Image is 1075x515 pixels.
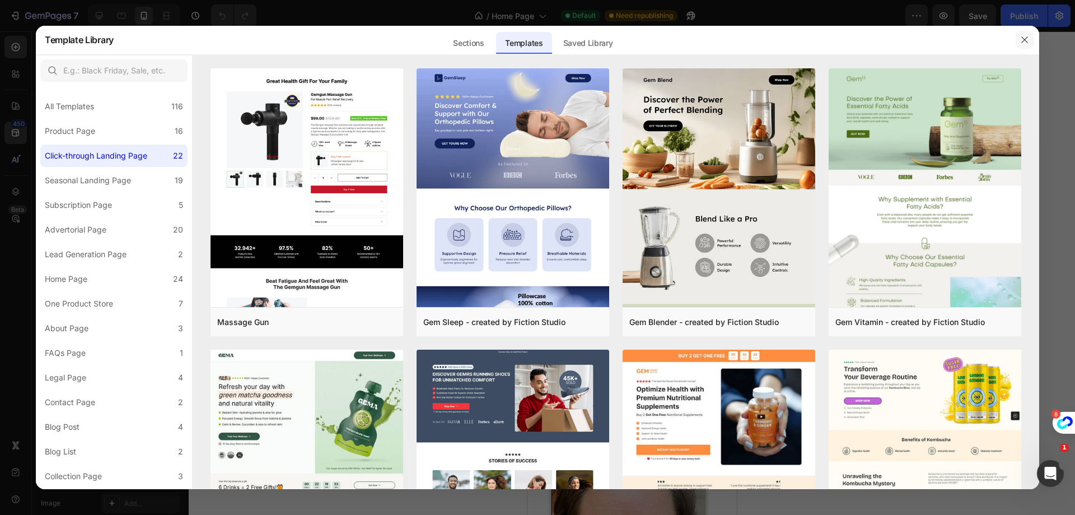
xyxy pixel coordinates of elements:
[45,445,76,458] div: Blog List
[217,316,269,329] div: Massage Gun
[554,32,622,54] div: Saved Library
[423,316,565,329] div: Gem Sleep - created by Fiction Studio
[178,420,183,434] div: 4
[45,149,147,163] div: Click-through Landing Page
[45,346,86,360] div: FAQs Page
[45,371,86,384] div: Legal Page
[496,32,551,54] div: Templates
[178,248,183,261] div: 2
[175,174,183,187] div: 19
[45,396,95,409] div: Contact Page
[1060,443,1069,452] span: 1
[164,259,242,287] img: gempages_432750572815254551-a62c7382-44b5-4b8a-b2af-4bef057d11ea.svg
[45,470,102,483] div: Collection Page
[45,322,88,335] div: About Page
[45,124,95,138] div: Product Page
[171,100,183,113] div: 116
[444,32,493,54] div: Sections
[45,420,80,434] div: Blog Post
[45,174,131,187] div: Seasonal Landing Page
[178,445,183,458] div: 2
[45,297,113,310] div: One Product Store
[8,165,201,179] h2: As Featured In :
[45,25,114,54] h2: Template Library
[45,223,106,236] div: Advertorial Page
[629,316,779,329] div: Gem Blender - created by Fiction Studio
[14,149,45,159] div: Heading
[179,198,183,212] div: 5
[178,396,183,409] div: 2
[180,346,183,360] div: 1
[40,59,188,82] input: E.g.: Black Friday, Sale, etc.
[173,149,183,163] div: 22
[55,6,104,17] span: Mobile ( 374 px)
[173,272,183,286] div: 24
[45,272,87,286] div: Home Page
[178,322,183,335] div: 3
[1,198,200,247] p: "The professional grade is the perfect addition to any at-home skincare routine"
[45,198,112,212] div: Subscription Page
[173,223,183,236] div: 20
[175,124,183,138] div: 16
[178,470,183,483] div: 3
[10,346,200,365] span: from people just like you
[1037,460,1064,487] iframe: Intercom live chat
[45,100,94,113] div: All Templates
[178,371,183,384] div: 4
[179,297,183,310] div: 7
[82,259,160,287] img: gempages_432750572815254551-4e3559be-fbfe-4d35-86c8-eef45ac852d3.svg
[835,316,985,329] div: Gem Vitamin - created by Fiction Studio
[32,325,177,344] span: skin reborn stories
[45,248,127,261] div: Lead Generation Page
